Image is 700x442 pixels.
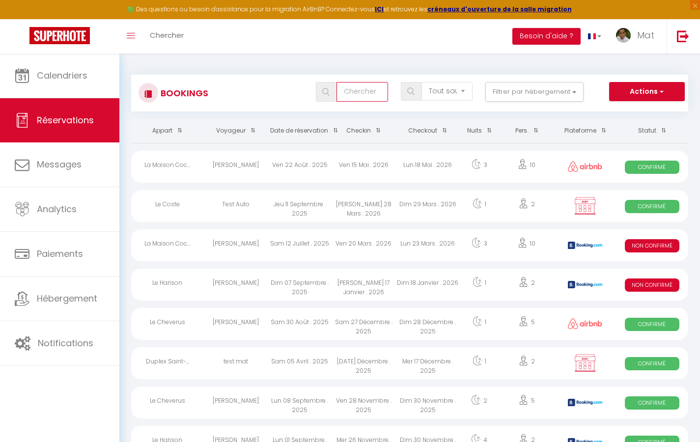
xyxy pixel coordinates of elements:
[332,119,395,143] th: Sort by checkin
[37,248,83,260] span: Paiements
[37,114,94,126] span: Réservations
[512,28,581,45] button: Besoin d'aide ?
[427,5,572,13] a: créneaux d'ouverture de la salle migration
[460,119,499,143] th: Sort by nights
[29,27,90,44] img: Super Booking
[485,82,584,102] button: Filtrer par hébergement
[37,158,82,170] span: Messages
[150,30,184,40] span: Chercher
[131,119,203,143] th: Sort by rentals
[37,69,87,82] span: Calendriers
[555,119,616,143] th: Sort by channel
[499,119,554,143] th: Sort by people
[375,5,384,13] a: ICI
[396,119,460,143] th: Sort by checkout
[336,82,388,102] input: Chercher
[38,337,93,349] span: Notifications
[142,19,191,54] a: Chercher
[268,119,332,143] th: Sort by booking date
[158,82,208,104] h3: Bookings
[616,28,631,43] img: ...
[37,292,97,304] span: Hébergement
[8,4,37,33] button: Ouvrir le widget de chat LiveChat
[203,119,267,143] th: Sort by guest
[609,82,685,102] button: Actions
[37,203,77,215] span: Analytics
[616,119,688,143] th: Sort by status
[609,19,667,54] a: ... Mat
[637,29,654,41] span: Mat
[677,30,689,42] img: logout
